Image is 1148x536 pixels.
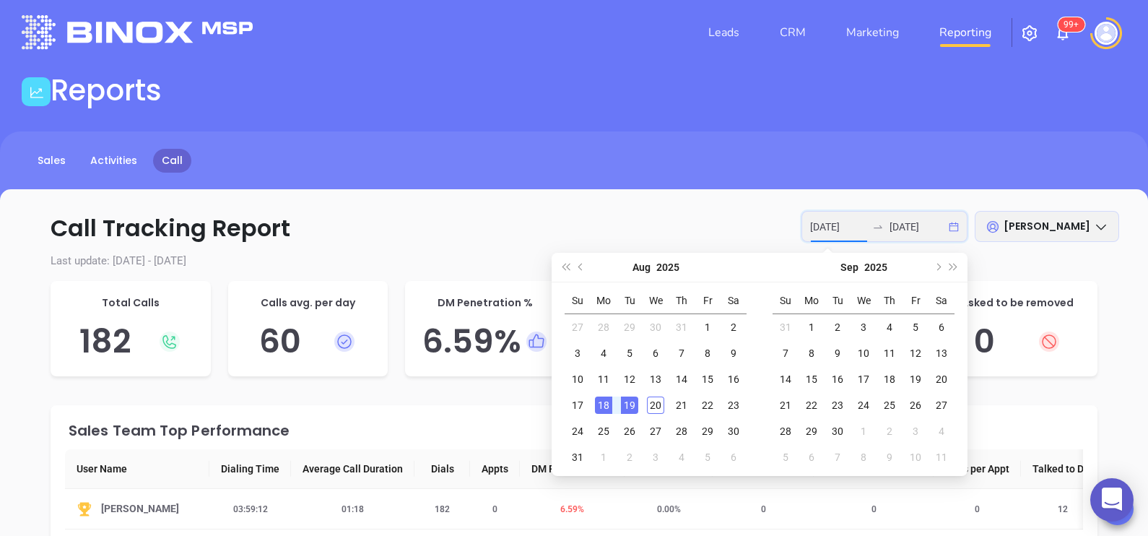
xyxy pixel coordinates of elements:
[829,423,846,440] div: 30
[1021,25,1038,42] img: iconSetting
[1004,219,1090,233] span: [PERSON_NAME]
[699,319,716,336] div: 1
[65,322,196,361] h5: 182
[569,449,586,466] div: 31
[855,345,872,362] div: 10
[595,397,612,414] div: 18
[569,319,586,336] div: 27
[621,423,638,440] div: 26
[881,449,898,466] div: 9
[855,449,872,466] div: 8
[803,397,820,414] div: 22
[520,449,625,489] th: DM Penetration %
[799,288,825,314] th: Mo
[209,449,291,489] th: Dialing Time
[777,397,794,414] div: 21
[851,366,877,392] td: 2025-09-17
[881,371,898,388] div: 18
[803,371,820,388] div: 15
[877,444,903,470] td: 2025-10-09
[881,397,898,414] div: 25
[595,449,612,466] div: 1
[829,397,846,414] div: 23
[777,449,794,466] div: 5
[725,397,742,414] div: 23
[1049,504,1077,514] span: 12
[929,253,945,282] button: Next month (PageDown)
[695,366,721,392] td: 2025-08-15
[82,149,146,173] a: Activities
[877,392,903,418] td: 2025-09-25
[803,319,820,336] div: 1
[851,392,877,418] td: 2025-09-24
[557,253,573,282] button: Last year (Control + left)
[774,18,812,47] a: CRM
[1058,17,1084,32] sup: 100
[903,366,929,392] td: 2025-09-19
[825,392,851,418] td: 2025-09-23
[699,397,716,414] div: 22
[890,219,946,235] input: End date
[29,149,74,173] a: Sales
[929,444,955,470] td: 2025-10-11
[721,288,747,314] th: Sa
[933,371,950,388] div: 20
[721,340,747,366] td: 2025-08-09
[695,340,721,366] td: 2025-08-08
[877,366,903,392] td: 2025-09-18
[552,504,593,514] span: 6.59 %
[929,392,955,418] td: 2025-09-27
[907,397,924,414] div: 26
[419,295,551,311] p: DM Penetration %
[851,418,877,444] td: 2025-10-01
[565,288,591,314] th: Su
[725,449,742,466] div: 6
[595,345,612,362] div: 4
[65,449,209,489] th: User Name
[470,449,520,489] th: Appts
[51,73,162,108] h1: Reports
[621,449,638,466] div: 2
[699,371,716,388] div: 15
[863,504,885,514] span: 0
[777,371,794,388] div: 14
[881,319,898,336] div: 4
[752,504,775,514] span: 0
[725,319,742,336] div: 2
[825,340,851,366] td: 2025-09-09
[617,392,643,418] td: 2025-08-19
[673,371,690,388] div: 14
[829,371,846,388] div: 16
[803,449,820,466] div: 6
[647,345,664,362] div: 6
[952,322,1083,361] h5: 0
[595,371,612,388] div: 11
[721,444,747,470] td: 2025-09-06
[632,253,651,282] button: Choose a month
[569,423,586,440] div: 24
[669,392,695,418] td: 2025-08-21
[484,504,506,514] span: 0
[656,253,679,282] button: Choose a year
[872,221,884,233] span: swap-right
[851,314,877,341] td: 2025-09-03
[673,319,690,336] div: 31
[934,449,1021,489] th: Dials per Appt
[22,15,253,49] img: logo
[565,418,591,444] td: 2025-08-24
[933,449,950,466] div: 11
[777,423,794,440] div: 28
[69,423,1083,438] div: Sales Team Top Performance
[721,366,747,392] td: 2025-08-16
[810,219,866,235] input: Start date
[877,418,903,444] td: 2025-10-02
[595,423,612,440] div: 25
[946,253,962,282] button: Next year (Control + right)
[643,418,669,444] td: 2025-08-27
[773,418,799,444] td: 2025-09-28
[643,314,669,341] td: 2025-07-30
[695,392,721,418] td: 2025-08-22
[721,314,747,341] td: 2025-08-02
[695,418,721,444] td: 2025-08-29
[669,288,695,314] th: Th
